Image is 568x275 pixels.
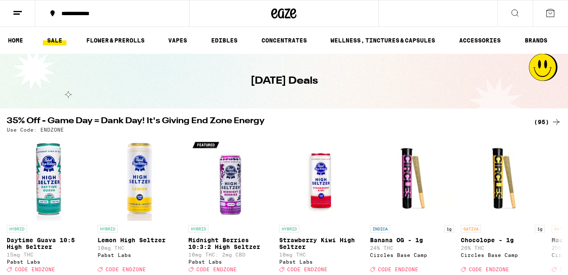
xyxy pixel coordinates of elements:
img: Circles Base Camp - Chocolope - 1g [461,137,545,221]
img: Pabst Labs - Midnight Berries 10:3:2 High Seltzer [188,137,272,221]
span: CODE ENDZONE [469,267,509,272]
p: 1g [535,225,545,233]
p: Chocolope - 1g [461,237,545,243]
a: VAPES [164,35,191,45]
p: HYBRID [7,225,27,233]
span: CODE ENDZONE [15,267,55,272]
p: Banana OG - 1g [370,237,454,243]
p: HYBRID [279,225,299,233]
p: 15mg THC [7,252,91,257]
div: Pabst Labs [98,252,182,258]
h1: [DATE] Deals [251,74,318,88]
span: CODE ENDZONE [378,267,418,272]
h2: 35% Off - Game Day = Dank Day! It's Giving End Zone Energy [7,117,520,127]
a: SALE [43,35,66,45]
div: Pabst Labs [279,259,363,264]
p: INDICA [370,225,390,233]
p: Midnight Berries 10:3:2 High Seltzer [188,237,272,250]
p: 24% THC [370,245,454,251]
img: Pabst Labs - Lemon High Seltzer [98,137,182,221]
span: CODE ENDZONE [287,267,328,272]
p: 1g [444,225,454,233]
img: Pabst Labs - Strawberry Kiwi High Seltzer [279,137,363,221]
a: CONCENTRATES [257,35,311,45]
p: HYBRID [98,225,118,233]
a: EDIBLES [207,35,242,45]
div: Circles Base Camp [461,252,545,258]
p: 10mg THC [98,245,182,251]
img: Circles Base Camp - Banana OG - 1g [370,137,454,221]
p: SATIVA [461,225,481,233]
p: Strawberry Kiwi High Seltzer [279,237,363,250]
a: (95) [534,117,561,127]
div: Pabst Labs [188,259,272,264]
img: Pabst Labs - Daytime Guava 10:5 High Seltzer [7,137,91,221]
span: CODE ENDZONE [196,267,237,272]
p: HYBRID [188,225,209,233]
div: Pabst Labs [7,259,91,264]
span: CODE ENDZONE [106,267,146,272]
a: ACCESSORIES [455,35,505,45]
p: Use Code: ENDZONE [7,127,64,132]
p: Lemon High Seltzer [98,237,182,243]
p: 26% THC [461,245,545,251]
a: HOME [4,35,27,45]
p: 10mg THC [279,252,363,257]
p: Daytime Guava 10:5 High Seltzer [7,237,91,250]
p: 10mg THC: 2mg CBD [188,252,272,257]
a: WELLNESS, TINCTURES & CAPSULES [326,35,439,45]
a: FLOWER & PREROLLS [82,35,149,45]
div: Circles Base Camp [370,252,454,258]
a: BRANDS [520,35,552,45]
